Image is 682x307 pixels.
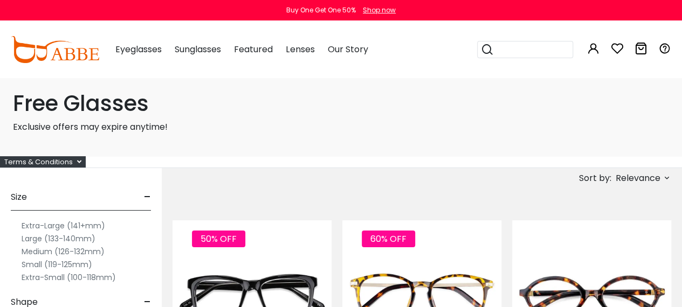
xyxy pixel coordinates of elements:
span: Sunglasses [175,43,221,55]
span: Relevance [616,169,660,188]
a: Shop now [357,5,396,15]
label: Extra-Large (141+mm) [22,219,105,232]
img: abbeglasses.com [11,36,99,63]
span: Featured [234,43,273,55]
span: Lenses [286,43,314,55]
span: Sort by: [579,172,611,184]
h1: Free Glasses [13,90,669,116]
span: 60% OFF [362,231,415,247]
div: Shop now [363,5,396,15]
label: Small (119-125mm) [22,258,92,271]
span: Our Story [327,43,368,55]
label: Medium (126-132mm) [22,245,105,258]
div: Buy One Get One 50% [286,5,356,15]
span: Size [11,184,27,210]
span: 50% OFF [192,231,245,247]
label: Large (133-140mm) [22,232,95,245]
span: Eyeglasses [115,43,162,55]
p: Exclusive offers may expire anytime! [13,121,669,134]
span: - [144,184,151,210]
label: Extra-Small (100-118mm) [22,271,116,284]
